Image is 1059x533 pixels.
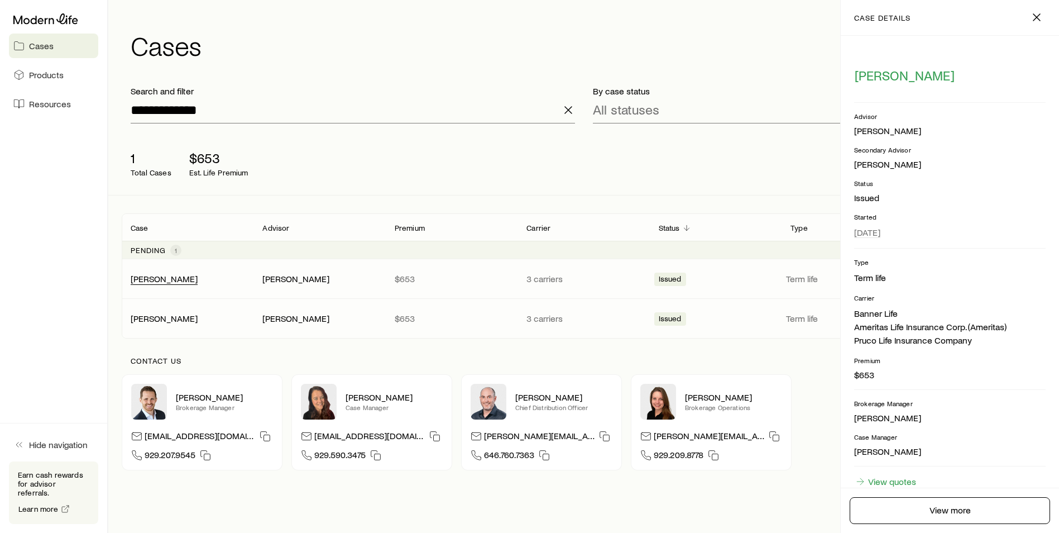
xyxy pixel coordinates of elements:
[854,432,1046,441] p: Case Manager
[18,470,89,497] p: Earn cash rewards for advisor referrals.
[854,356,1046,365] p: Premium
[314,430,425,445] p: [EMAIL_ADDRESS][DOMAIN_NAME]
[131,273,198,285] div: [PERSON_NAME]
[262,223,289,232] p: Advisor
[854,125,921,137] div: [PERSON_NAME]
[786,273,909,284] p: Term life
[9,63,98,87] a: Products
[854,399,1046,408] p: Brokerage Manager
[395,273,509,284] p: $653
[176,392,273,403] p: [PERSON_NAME]
[131,356,1037,365] p: Contact us
[29,439,88,450] span: Hide navigation
[855,68,955,83] span: [PERSON_NAME]
[131,85,575,97] p: Search and filter
[854,212,1046,221] p: Started
[850,497,1050,524] a: View more
[854,258,1046,266] p: Type
[145,430,255,445] p: [EMAIL_ADDRESS][DOMAIN_NAME]
[301,384,337,420] img: Abby McGuigan
[122,213,1046,339] div: Client cases
[131,168,171,177] p: Total Cases
[854,145,1046,154] p: Secondary Advisor
[484,449,534,464] span: 646.760.7363
[131,313,198,323] a: [PERSON_NAME]
[640,384,676,420] img: Ellen Wall
[854,271,1046,284] li: Term life
[526,223,550,232] p: Carrier
[395,313,509,324] p: $653
[18,505,59,513] span: Learn more
[854,159,921,170] div: [PERSON_NAME]
[685,403,782,412] p: Brokerage Operations
[131,313,198,325] div: [PERSON_NAME]
[854,334,1046,347] li: Pruco Life Insurance Company
[593,102,659,117] p: All statuses
[175,246,177,255] span: 1
[654,430,764,445] p: [PERSON_NAME][EMAIL_ADDRESS][DOMAIN_NAME]
[659,223,680,232] p: Status
[515,392,612,403] p: [PERSON_NAME]
[659,274,682,286] span: Issued
[484,430,595,445] p: [PERSON_NAME][EMAIL_ADDRESS][DOMAIN_NAME]
[854,475,917,488] a: View quotes
[854,412,1046,423] p: [PERSON_NAME]
[790,223,808,232] p: Type
[854,192,1046,203] p: Issued
[131,384,167,420] img: Nick Weiler
[854,369,1046,380] p: $653
[526,313,640,324] p: 3 carriers
[854,320,1046,334] li: Ameritas Life Insurance Corp. (Ameritas)
[471,384,506,420] img: Dan Pierson
[854,67,955,84] button: [PERSON_NAME]
[854,179,1046,188] p: Status
[9,34,98,58] a: Cases
[145,449,195,464] span: 929.207.9545
[526,273,640,284] p: 3 carriers
[314,449,366,464] span: 929.590.3475
[786,313,909,324] p: Term life
[29,40,54,51] span: Cases
[189,168,248,177] p: Est. Life Premium
[395,223,425,232] p: Premium
[854,446,1046,457] p: [PERSON_NAME]
[29,69,64,80] span: Products
[685,392,782,403] p: [PERSON_NAME]
[854,227,880,238] span: [DATE]
[593,85,1037,97] p: By case status
[854,293,1046,302] p: Carrier
[189,150,248,166] p: $653
[9,461,98,524] div: Earn cash rewards for advisor referrals.Learn more
[854,307,1046,320] li: Banner Life
[346,403,443,412] p: Case Manager
[854,112,1046,121] p: Advisor
[262,273,329,285] div: [PERSON_NAME]
[659,314,682,326] span: Issued
[131,150,171,166] p: 1
[176,403,273,412] p: Brokerage Manager
[654,449,703,464] span: 929.209.8778
[131,246,166,255] p: Pending
[346,392,443,403] p: [PERSON_NAME]
[9,92,98,116] a: Resources
[131,223,148,232] p: Case
[515,403,612,412] p: Chief Distribution Officer
[262,313,329,325] div: [PERSON_NAME]
[854,13,911,22] p: case details
[131,32,1046,59] h1: Cases
[29,98,71,110] span: Resources
[9,432,98,457] button: Hide navigation
[131,273,198,284] a: [PERSON_NAME]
